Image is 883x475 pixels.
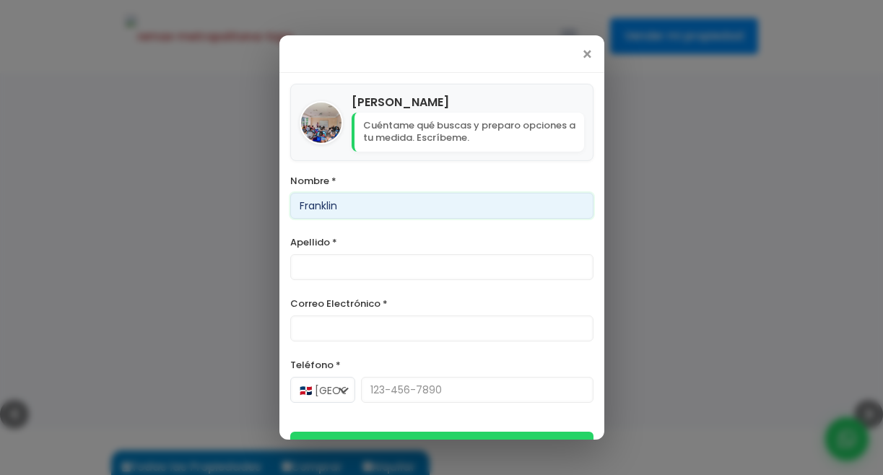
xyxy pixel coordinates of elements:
img: Adrian Reyes [301,103,342,143]
input: 123-456-7890 [361,377,593,403]
label: Nombre * [290,172,593,190]
button: Iniciar Conversación [290,432,593,461]
label: Teléfono * [290,356,593,374]
p: Cuéntame qué buscas y preparo opciones a tu medida. Escríbeme. [352,113,584,152]
label: Correo Electrónico * [290,295,593,313]
label: Apellido * [290,233,593,251]
h4: [PERSON_NAME] [352,93,584,111]
span: × [581,46,593,64]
